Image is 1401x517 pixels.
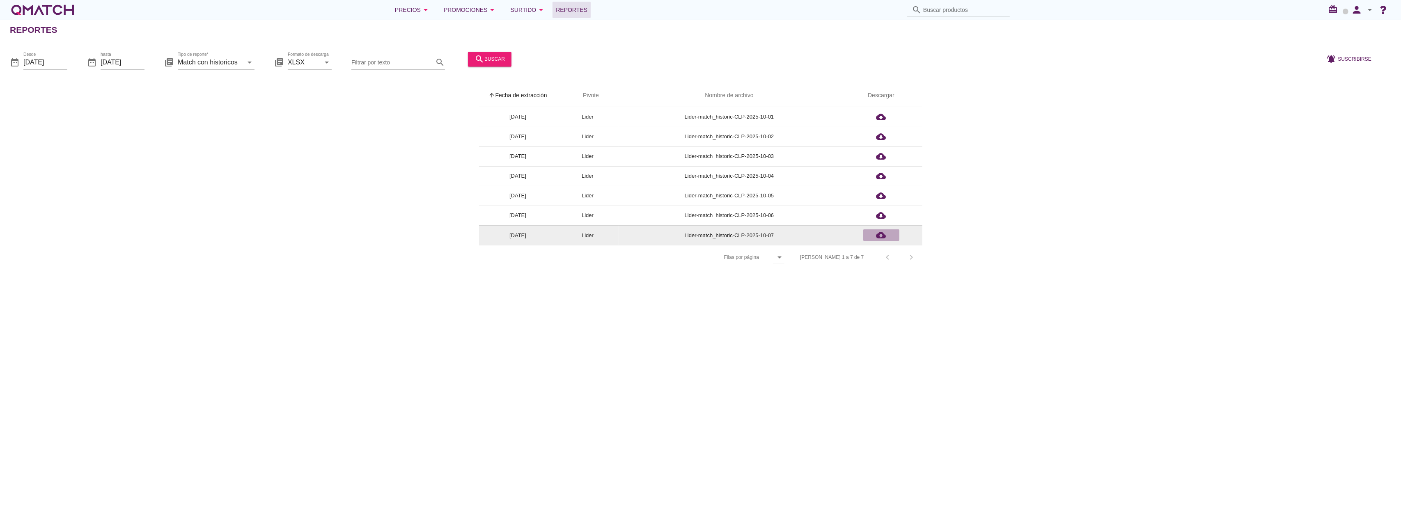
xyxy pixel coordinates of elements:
[557,146,619,166] td: Lider
[619,84,840,107] th: Nombre de archivo: Not sorted.
[840,84,922,107] th: Descargar: Not sorted.
[557,127,619,146] td: Lider
[619,166,840,186] td: Lider-match_historic-CLP-2025-10-04
[101,56,144,69] input: hasta
[1348,4,1365,16] i: person
[557,84,619,107] th: Pivote: Not sorted. Activate to sort ascending.
[876,210,886,220] i: cloud_download
[479,206,557,225] td: [DATE]
[468,52,511,66] button: buscar
[557,166,619,186] td: Lider
[619,225,840,245] td: Lider-match_historic-CLP-2025-10-07
[10,2,76,18] a: white-qmatch-logo
[475,54,505,64] div: buscar
[912,5,922,15] i: search
[479,166,557,186] td: [DATE]
[479,225,557,245] td: [DATE]
[642,245,784,269] div: Filas por página
[536,5,546,15] i: arrow_drop_down
[557,206,619,225] td: Lider
[1365,5,1375,15] i: arrow_drop_down
[178,56,243,69] input: Tipo de reporte*
[619,206,840,225] td: Lider-match_historic-CLP-2025-10-06
[245,57,255,67] i: arrow_drop_down
[619,186,840,206] td: Lider-match_historic-CLP-2025-10-05
[876,230,886,240] i: cloud_download
[876,112,886,122] i: cloud_download
[479,146,557,166] td: [DATE]
[10,57,20,67] i: date_range
[479,127,557,146] td: [DATE]
[1327,54,1338,64] i: notifications_active
[274,57,284,67] i: library_books
[435,57,445,67] i: search
[288,56,320,69] input: Formato de descarga
[511,5,546,15] div: Surtido
[923,3,1005,16] input: Buscar productos
[876,171,886,181] i: cloud_download
[800,254,864,261] div: [PERSON_NAME] 1 a 7 de 7
[395,5,431,15] div: Precios
[557,107,619,127] td: Lider
[488,5,498,15] i: arrow_drop_down
[876,151,886,161] i: cloud_download
[504,2,553,18] button: Surtido
[876,132,886,142] i: cloud_download
[421,5,431,15] i: arrow_drop_down
[1338,55,1371,63] span: Suscribirse
[475,54,484,64] i: search
[437,2,504,18] button: Promociones
[479,107,557,127] td: [DATE]
[10,23,57,37] h2: Reportes
[388,2,437,18] button: Precios
[23,56,67,69] input: Desde
[351,56,433,69] input: Filtrar por texto
[322,57,332,67] i: arrow_drop_down
[553,2,591,18] a: Reportes
[489,92,495,98] i: arrow_upward
[876,191,886,201] i: cloud_download
[557,225,619,245] td: Lider
[479,84,557,107] th: Fecha de extracción: Sorted ascending. Activate to sort descending.
[164,57,174,67] i: library_books
[775,252,784,262] i: arrow_drop_down
[619,127,840,146] td: Lider-match_historic-CLP-2025-10-02
[556,5,587,15] span: Reportes
[619,107,840,127] td: Lider-match_historic-CLP-2025-10-01
[619,146,840,166] td: Lider-match_historic-CLP-2025-10-03
[557,186,619,206] td: Lider
[1320,52,1378,66] button: Suscribirse
[444,5,498,15] div: Promociones
[479,186,557,206] td: [DATE]
[87,57,97,67] i: date_range
[1328,5,1341,14] i: redeem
